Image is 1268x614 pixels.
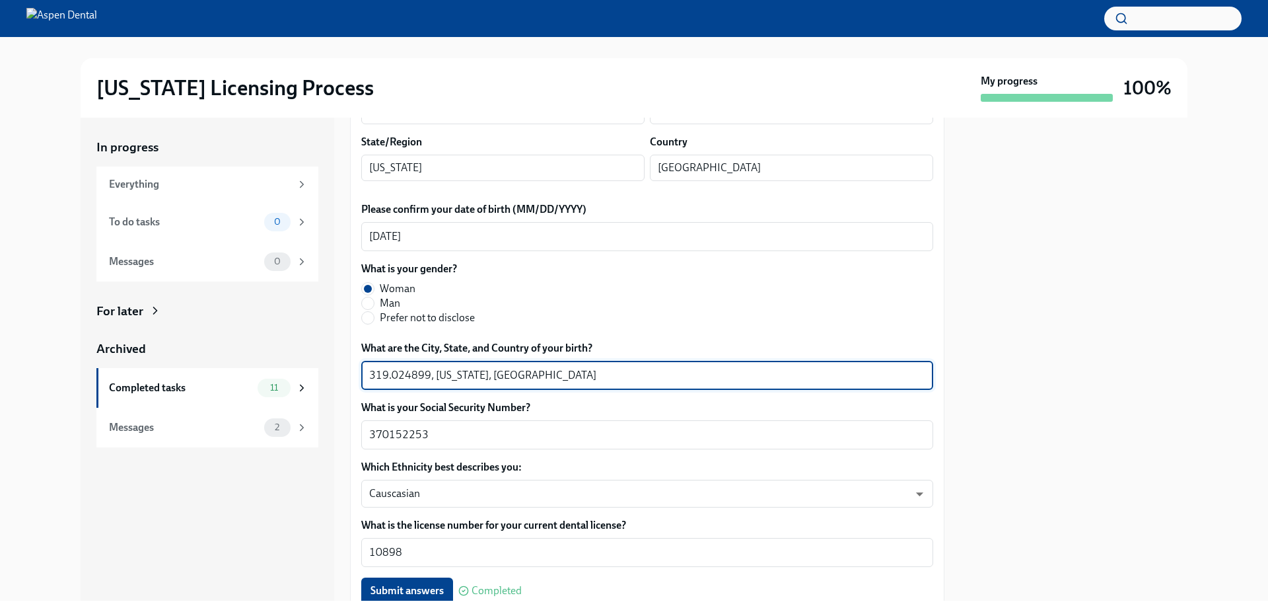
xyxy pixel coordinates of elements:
strong: My progress [981,74,1038,89]
label: What is your gender? [361,262,485,276]
span: 0 [266,217,289,227]
button: Submit answers [361,578,453,604]
textarea: [DATE] [369,229,925,245]
h2: [US_STATE] Licensing Process [96,75,374,101]
a: For later [96,303,318,320]
img: Aspen Dental [26,8,97,29]
a: Messages2 [96,408,318,447]
span: 0 [266,256,289,266]
a: Messages0 [96,242,318,282]
div: Messages [109,254,259,269]
label: State/Region [361,135,422,149]
h3: 100% [1123,76,1172,100]
span: Submit answers [370,584,444,597]
label: What is your Social Security Number? [361,401,933,415]
span: 11 [262,383,286,393]
label: Please confirm your date of birth (MM/DD/YYYY) [361,202,933,217]
textarea: 319.024899, [US_STATE], [GEOGRAPHIC_DATA] [369,367,925,383]
a: Completed tasks11 [96,368,318,408]
span: Woman [380,282,415,296]
label: What are the City, State, and Country of your birth? [361,341,933,356]
a: Archived [96,340,318,358]
div: Completed tasks [109,381,252,395]
a: To do tasks0 [96,202,318,242]
textarea: 10898 [369,545,925,560]
span: 2 [267,422,287,432]
div: For later [96,303,143,320]
span: Man [380,296,400,311]
div: Messages [109,420,259,435]
div: To do tasks [109,215,259,229]
span: Prefer not to disclose [380,311,475,325]
a: Everything [96,167,318,202]
a: In progress [96,139,318,156]
label: Country [650,135,687,149]
span: Completed [472,586,522,596]
div: Everything [109,177,291,192]
textarea: 370152253 [369,427,925,443]
div: Causcasian [361,480,933,508]
label: Which Ethnicity best describes you: [361,460,933,475]
label: What is the license number for your current dental license? [361,518,933,533]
